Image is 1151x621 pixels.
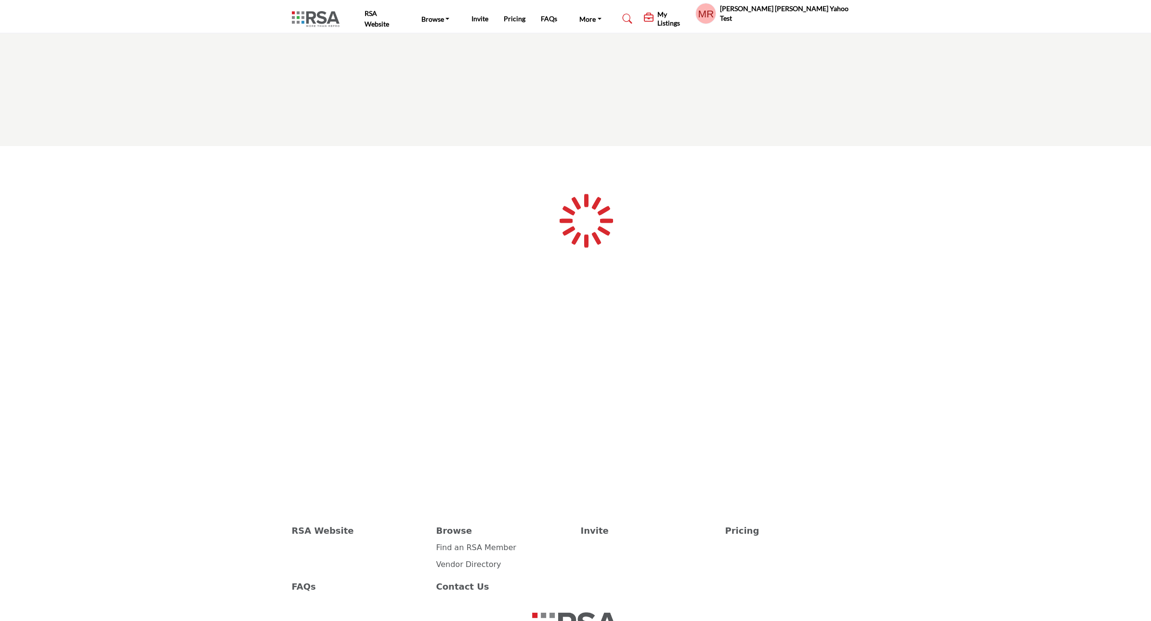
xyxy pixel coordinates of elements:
[436,560,501,569] a: Vendor Directory
[720,4,859,23] h5: [PERSON_NAME] [PERSON_NAME] Yahoo Test
[292,580,426,593] a: FAQs
[292,11,344,27] img: Site Logo
[292,524,426,537] a: RSA Website
[436,543,516,552] a: Find an RSA Member
[365,9,389,28] a: RSA Website
[541,14,557,23] a: FAQs
[436,580,571,593] a: Contact Us
[415,12,457,26] a: Browse
[613,11,639,27] a: Search
[504,14,525,23] a: Pricing
[657,10,691,27] h5: My Listings
[436,524,571,537] a: Browse
[581,524,715,537] a: Invite
[644,10,691,27] div: My Listings
[573,12,608,26] a: More
[471,14,488,23] a: Invite
[695,3,716,24] button: Show hide supplier dropdown
[725,524,860,537] a: Pricing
